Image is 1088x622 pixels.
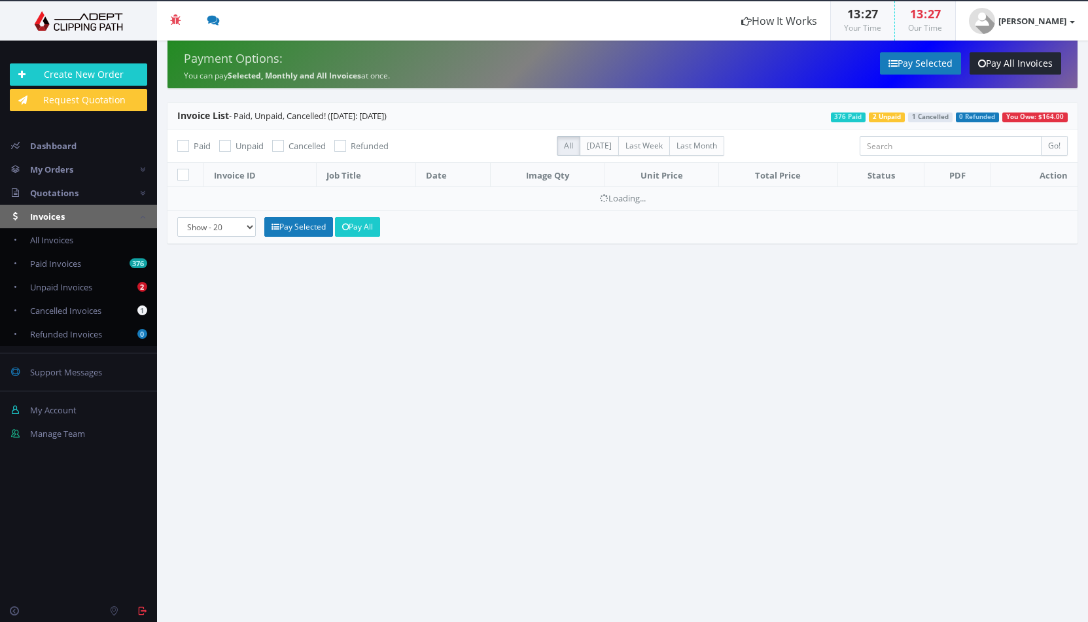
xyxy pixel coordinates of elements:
span: Support Messages [30,366,102,378]
span: Invoices [30,211,65,222]
a: Pay All [335,217,380,237]
span: 13 [847,6,860,22]
h4: Payment Options: [184,52,613,65]
label: [DATE] [580,136,619,156]
img: user_default.jpg [969,8,995,34]
span: All Invoices [30,234,73,246]
span: Manage Team [30,428,85,440]
span: Refunded Invoices [30,328,102,340]
span: Unpaid Invoices [30,281,92,293]
strong: [PERSON_NAME] [998,15,1066,27]
span: Unpaid [236,140,264,152]
span: My Orders [30,164,73,175]
img: Adept Graphics [10,11,147,31]
b: 0 [137,329,147,339]
a: Pay Selected [880,52,961,75]
span: 0 Refunded [956,112,1000,122]
th: Action [991,163,1078,187]
th: Invoice ID [204,163,317,187]
label: All [557,136,580,156]
th: Total Price [718,163,838,187]
span: : [923,6,928,22]
span: Cancelled Invoices [30,305,101,317]
a: Request Quotation [10,89,147,111]
label: Last Week [618,136,670,156]
span: 1 Cancelled [908,112,953,122]
span: 376 Paid [831,112,866,122]
th: Unit Price [605,163,719,187]
label: Last Month [669,136,724,156]
span: 13 [910,6,923,22]
span: 2 Unpaid [869,112,905,122]
th: Date [415,163,490,187]
span: Paid Invoices [30,258,81,269]
small: Your Time [844,22,881,33]
span: Quotations [30,187,79,199]
span: Refunded [351,140,389,152]
span: : [860,6,865,22]
span: 27 [865,6,878,22]
input: Go! [1041,136,1068,156]
a: Pay All Invoices [970,52,1061,75]
a: How It Works [728,1,830,41]
strong: Selected, Monthly and All Invoices [228,70,361,81]
span: Cancelled [289,140,326,152]
small: You can pay at once. [184,70,390,81]
span: - Paid, Unpaid, Cancelled! ([DATE]: [DATE]) [177,110,387,122]
th: Status [838,163,924,187]
b: 1 [137,305,147,315]
span: You Owe: $164.00 [1002,112,1068,122]
td: Loading... [167,187,1078,210]
span: 27 [928,6,941,22]
span: Paid [194,140,211,152]
span: My Account [30,404,77,416]
th: PDF [924,163,991,187]
span: Invoice List [177,109,229,122]
input: Search [860,136,1042,156]
th: Image Qty [490,163,605,187]
a: Pay Selected [264,217,333,237]
th: Job Title [316,163,415,187]
a: Create New Order [10,63,147,86]
span: Dashboard [30,140,77,152]
b: 2 [137,282,147,292]
a: [PERSON_NAME] [956,1,1088,41]
small: Our Time [908,22,942,33]
b: 376 [130,258,147,268]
